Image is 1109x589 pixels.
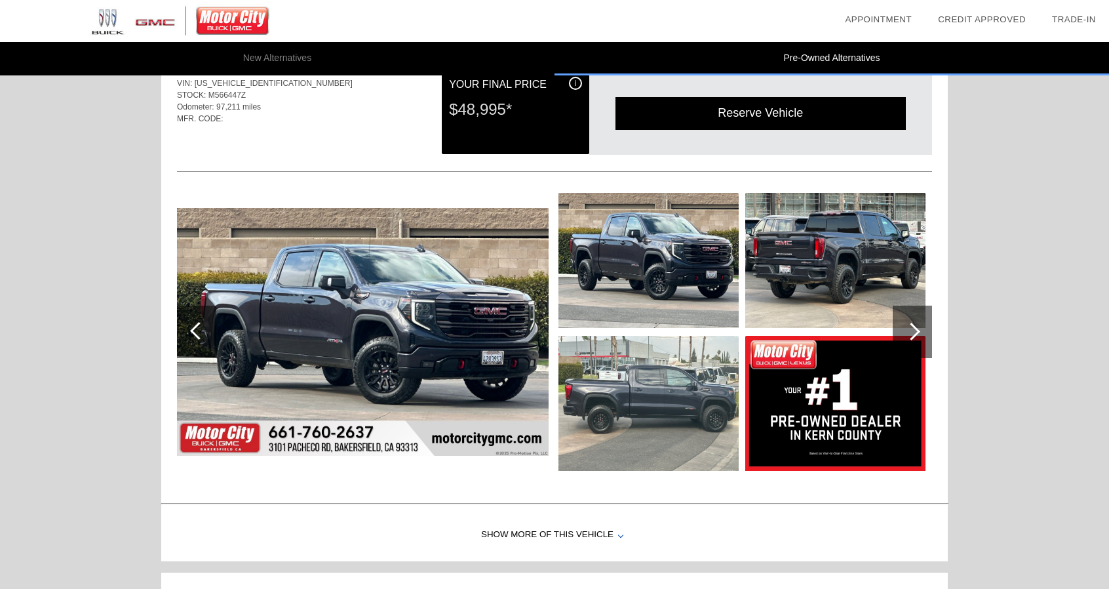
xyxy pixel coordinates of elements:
[208,91,246,100] span: M566447Z
[177,114,224,123] span: MFR. CODE:
[558,193,739,328] img: f4b09caa8cd1b227f410f065293cadffx.jpg
[177,132,932,153] div: Quoted on [DATE] 7:41:28 PM
[1052,14,1096,24] a: Trade-In
[177,208,549,456] img: 19d4f7523699c095d11bef4c264ee2f4x.jpg
[449,92,581,127] div: $48,995*
[845,14,912,24] a: Appointment
[938,14,1026,24] a: Credit Approved
[177,91,206,100] span: STOCK:
[615,97,906,129] div: Reserve Vehicle
[216,102,261,112] span: 97,211 miles
[177,102,214,112] span: Odometer:
[558,336,739,471] img: 64feb26087f7dfa3f615e0aca4dc1ebex.jpg
[745,193,925,328] img: 48b56acd58e4a02641b66dbc20c2c604x.jpg
[554,42,1109,75] li: Pre-Owned Alternatives
[161,509,948,561] div: Show More of this Vehicle
[745,336,925,471] img: 5626854f0590eb22e2a69944b523ec5cx.jpg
